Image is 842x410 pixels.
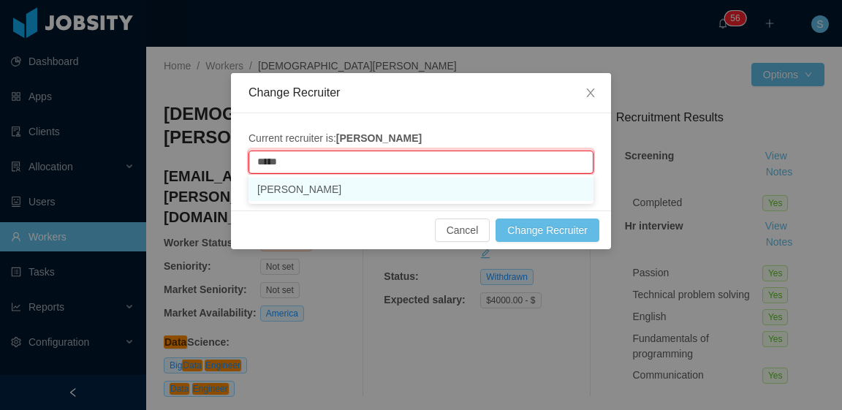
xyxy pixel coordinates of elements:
[435,219,490,242] button: Cancel
[336,132,422,144] strong: [PERSON_NAME]
[570,73,611,114] button: Close
[249,132,422,144] span: Current recruiter is:
[249,85,593,101] div: Change Recruiter
[585,87,596,99] i: icon: close
[496,219,599,242] button: Change Recruiter
[249,178,593,201] li: [PERSON_NAME]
